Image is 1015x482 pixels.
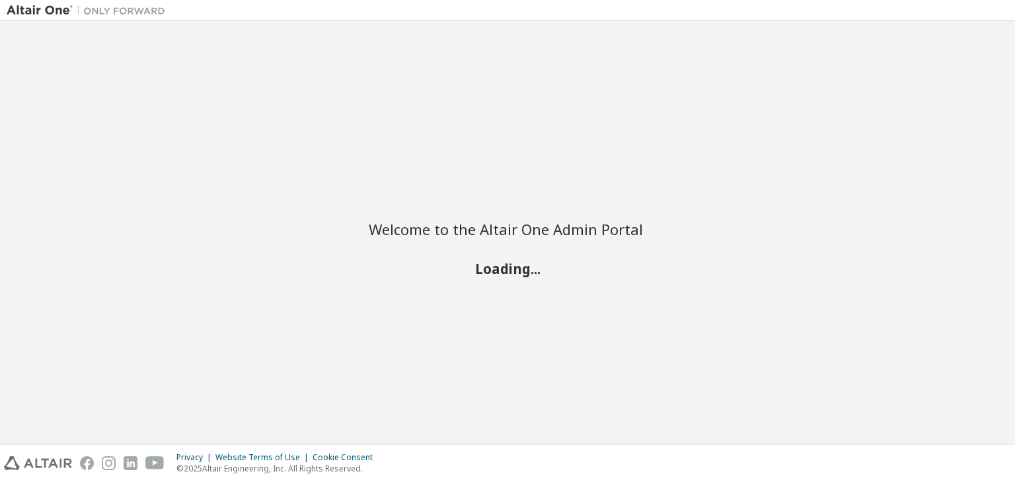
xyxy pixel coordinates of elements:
[4,456,72,470] img: altair_logo.svg
[145,456,165,470] img: youtube.svg
[7,4,172,17] img: Altair One
[215,452,313,463] div: Website Terms of Use
[369,260,646,277] h2: Loading...
[176,463,381,474] p: © 2025 Altair Engineering, Inc. All Rights Reserved.
[80,456,94,470] img: facebook.svg
[176,452,215,463] div: Privacy
[313,452,381,463] div: Cookie Consent
[102,456,116,470] img: instagram.svg
[124,456,137,470] img: linkedin.svg
[369,220,646,238] h2: Welcome to the Altair One Admin Portal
